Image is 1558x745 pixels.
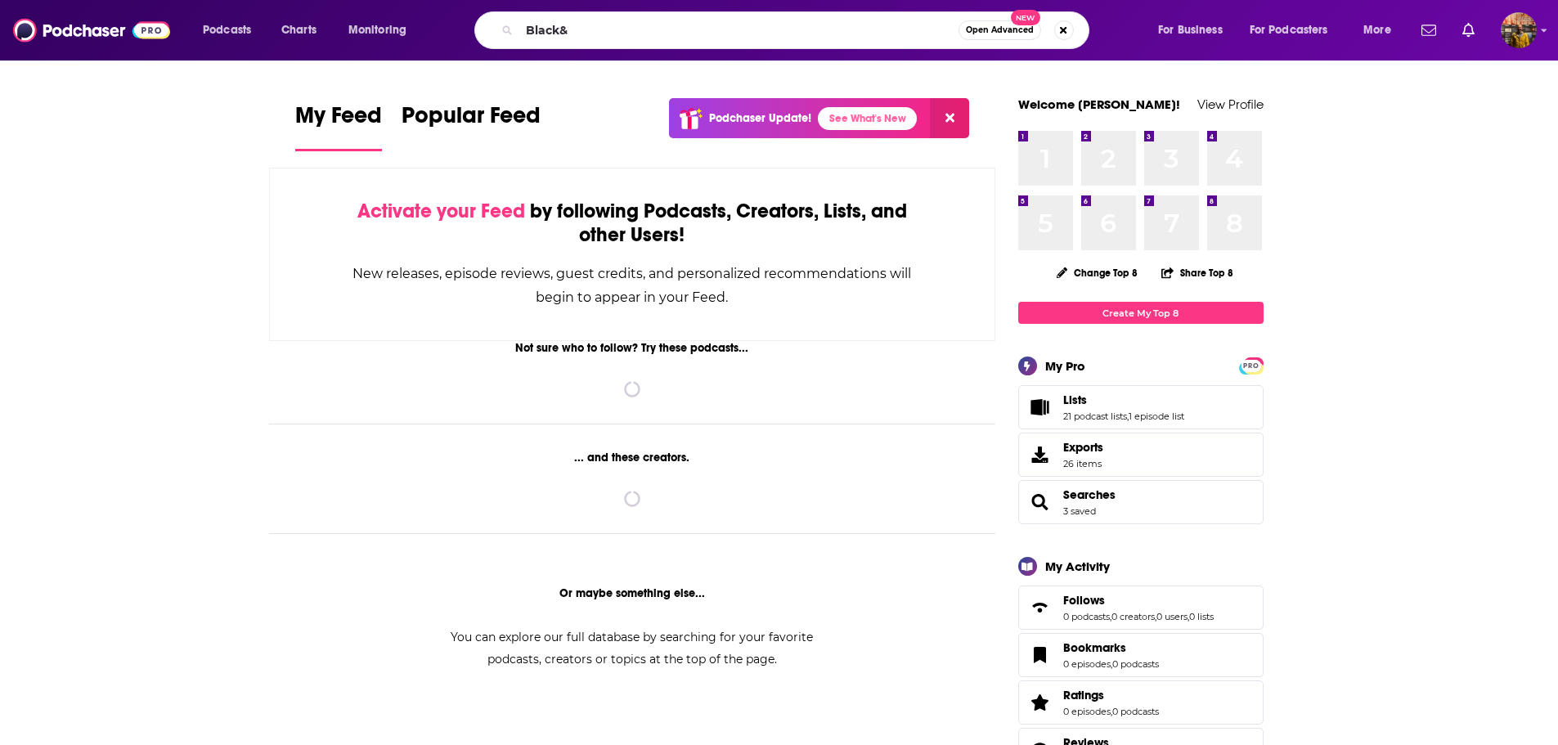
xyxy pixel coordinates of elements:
a: Exports [1018,433,1264,477]
button: Share Top 8 [1161,257,1234,289]
a: 0 podcasts [1063,611,1110,622]
a: See What's New [818,107,917,130]
a: Popular Feed [402,101,541,151]
img: User Profile [1501,12,1537,48]
span: PRO [1241,360,1261,372]
div: Not sure who to follow? Try these podcasts... [269,341,996,355]
button: Show profile menu [1501,12,1537,48]
span: Charts [281,19,317,42]
a: 21 podcast lists [1063,411,1127,422]
span: My Feed [295,101,382,139]
a: Bookmarks [1024,644,1057,666]
a: View Profile [1197,96,1264,112]
span: New [1011,10,1040,25]
span: Logged in as hratnayake [1501,12,1537,48]
a: 0 creators [1111,611,1155,622]
a: Searches [1063,487,1116,502]
button: open menu [337,17,428,43]
span: Lists [1063,393,1087,407]
span: Bookmarks [1018,633,1264,677]
span: For Business [1158,19,1223,42]
a: 0 episodes [1063,706,1111,717]
a: PRO [1241,359,1261,371]
a: Create My Top 8 [1018,302,1264,324]
span: Ratings [1063,688,1104,702]
a: Follows [1024,596,1057,619]
a: Show notifications dropdown [1456,16,1481,44]
span: Searches [1018,480,1264,524]
button: open menu [191,17,272,43]
span: Exports [1024,443,1057,466]
span: 26 items [1063,458,1103,469]
span: Ratings [1018,680,1264,725]
span: Open Advanced [966,26,1034,34]
div: ... and these creators. [269,451,996,465]
a: Ratings [1063,688,1159,702]
span: Follows [1063,593,1105,608]
span: Podcasts [203,19,251,42]
a: Lists [1024,396,1057,419]
span: , [1111,658,1112,670]
div: Or maybe something else... [269,586,996,600]
span: Lists [1018,385,1264,429]
button: open menu [1352,17,1412,43]
div: My Activity [1045,559,1110,574]
div: New releases, episode reviews, guest credits, and personalized recommendations will begin to appe... [352,262,914,309]
p: Podchaser Update! [709,111,811,125]
a: 3 saved [1063,505,1096,517]
div: by following Podcasts, Creators, Lists, and other Users! [352,200,914,247]
span: More [1363,19,1391,42]
a: 1 episode list [1129,411,1184,422]
span: , [1188,611,1189,622]
button: open menu [1239,17,1352,43]
span: , [1110,611,1111,622]
a: Bookmarks [1063,640,1159,655]
div: Search podcasts, credits, & more... [490,11,1105,49]
button: open menu [1147,17,1243,43]
img: Podchaser - Follow, Share and Rate Podcasts [13,15,170,46]
span: Popular Feed [402,101,541,139]
span: For Podcasters [1250,19,1328,42]
a: My Feed [295,101,382,151]
a: 0 users [1156,611,1188,622]
a: Lists [1063,393,1184,407]
div: You can explore our full database by searching for your favorite podcasts, creators or topics at ... [431,626,833,671]
span: , [1127,411,1129,422]
span: Exports [1063,440,1103,455]
button: Open AdvancedNew [959,20,1041,40]
a: 0 episodes [1063,658,1111,670]
a: 0 podcasts [1112,706,1159,717]
a: Ratings [1024,691,1057,714]
a: Charts [271,17,326,43]
span: Follows [1018,586,1264,630]
span: Activate your Feed [357,199,525,223]
span: Bookmarks [1063,640,1126,655]
span: , [1111,706,1112,717]
a: Searches [1024,491,1057,514]
button: Change Top 8 [1047,263,1148,283]
a: 0 lists [1189,611,1214,622]
a: Welcome [PERSON_NAME]! [1018,96,1180,112]
a: Show notifications dropdown [1415,16,1443,44]
input: Search podcasts, credits, & more... [519,17,959,43]
div: My Pro [1045,358,1085,374]
span: Monitoring [348,19,406,42]
a: Follows [1063,593,1214,608]
a: 0 podcasts [1112,658,1159,670]
span: , [1155,611,1156,622]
